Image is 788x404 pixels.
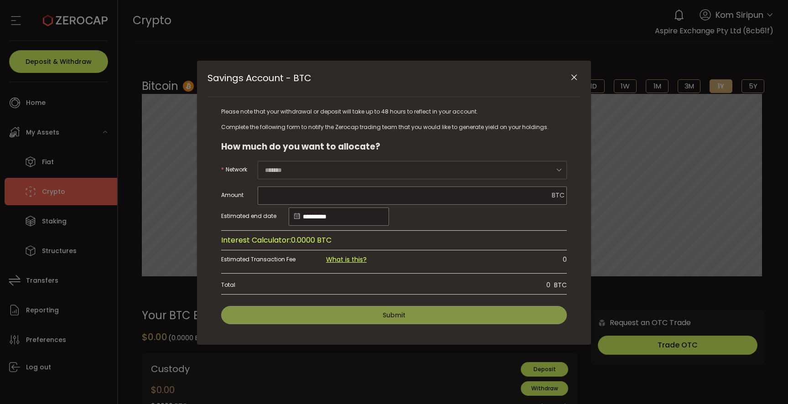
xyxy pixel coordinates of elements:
iframe: Chat Widget [742,360,788,404]
button: Close [566,70,582,86]
div: Please note that your withdrawal or deposit will take up to 48 hours to reflect in your account. [221,106,567,117]
button: Submit [221,306,567,324]
div: Complete the following form to notify the Zerocap trading team that you would like to generate yi... [221,122,567,133]
span: Savings Account - BTC [207,72,311,84]
label: Estimated end date [221,207,289,225]
div: Savings Account - BTC [197,61,591,345]
span: BTC [552,191,565,200]
label: Total [221,276,258,294]
span: Submit [383,311,405,320]
div: 0 [406,250,567,269]
span: Estimated Transaction Fee [221,255,295,263]
span: 0.0000 BTC [291,235,332,245]
span: Interest Calculator: [221,235,291,245]
a: What is this? [326,255,367,264]
label: Amount [221,186,258,204]
div: 0 BTC [258,276,567,294]
h3: How much do you want to allocate? [221,141,567,152]
label: Network [221,161,258,179]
